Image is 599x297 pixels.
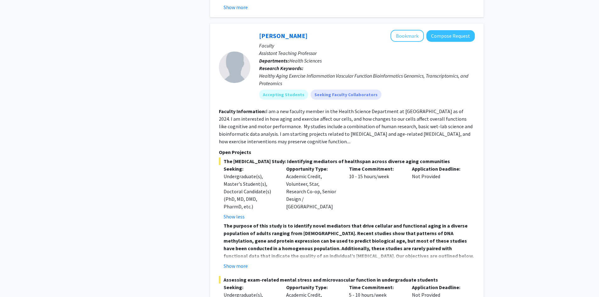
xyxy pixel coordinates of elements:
[311,90,381,100] mat-chip: Seeking Faculty Collaborators
[391,30,424,42] button: Add Meghan Smith to Bookmarks
[219,148,475,156] p: Open Projects
[259,32,308,40] a: [PERSON_NAME]
[259,72,475,87] div: Healthy Aging Exercise Inflammation Vascular Function Bioinformatics Genomics, Transcriptomics, a...
[259,65,303,71] b: Research Keywords:
[219,108,266,114] b: Faculty Information:
[286,165,340,173] p: Opportunity Type:
[259,58,289,64] b: Departments:
[349,283,402,291] p: Time Commitment:
[407,165,470,220] div: Not Provided
[224,262,248,270] button: Show more
[259,42,475,49] p: Faculty
[224,165,277,173] p: Seeking:
[219,276,475,283] span: Assessing exam-related mental stress and microvascular function in undergraduate students
[426,30,475,42] button: Compose Request to Meghan Smith
[224,173,277,210] div: Undergraduate(s), Master's Student(s), Doctoral Candidate(s) (PhD, MD, DMD, PharmD, etc.)
[224,283,277,291] p: Seeking:
[224,223,474,259] strong: The purpose of this study is to identify novel mediators that drive cellular and functional aging...
[412,165,465,173] p: Application Deadline:
[259,49,475,57] p: Assistant Teaching Professor
[224,3,248,11] button: Show more
[281,165,344,220] div: Academic Credit, Volunteer, Star, Research Co-op, Senior Design / [GEOGRAPHIC_DATA]
[259,90,308,100] mat-chip: Accepting Students
[349,165,402,173] p: Time Commitment:
[289,58,322,64] span: Health Sciences
[219,157,475,165] span: The [MEDICAL_DATA] Study: Identifying mediators of healthspan across diverse aging communities
[224,213,245,220] button: Show less
[5,269,27,292] iframe: Chat
[412,283,465,291] p: Application Deadline:
[344,165,407,220] div: 10 - 15 hours/week
[286,283,340,291] p: Opportunity Type:
[219,108,473,145] fg-read-more: I am a new faculty member in the Health Science Department at [GEOGRAPHIC_DATA] as of 2024. I am ...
